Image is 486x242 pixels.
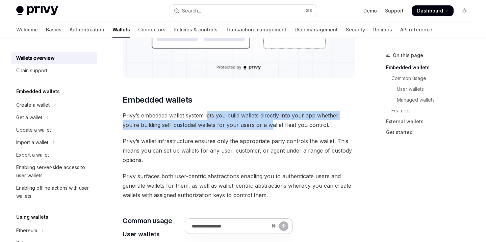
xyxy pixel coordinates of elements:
a: Embedded wallets [386,62,475,73]
a: API reference [400,22,432,38]
button: Toggle Create a wallet section [11,99,97,111]
a: Demo [363,7,377,14]
div: Chain support [16,66,47,75]
span: Dashboard [417,7,443,14]
a: Wallets [112,22,130,38]
div: Import a wallet [16,138,48,146]
div: Enabling server-side access to user wallets [16,163,93,180]
button: Toggle Ethereum section [11,224,97,237]
button: Open search [169,5,317,17]
button: Toggle Import a wallet section [11,136,97,149]
a: Authentication [70,22,104,38]
h5: Embedded wallets [16,87,60,96]
span: Embedded wallets [123,95,192,105]
a: Recipes [373,22,392,38]
a: Update a wallet [11,124,97,136]
a: Transaction management [226,22,286,38]
span: ⌘ K [306,8,313,14]
span: Privy’s wallet infrastructure ensures only the appropriate party controls the wallet. This means ... [123,136,355,165]
a: Policies & controls [174,22,218,38]
a: User management [295,22,338,38]
span: Common usage [123,216,172,225]
a: External wallets [386,116,475,127]
a: Basics [46,22,61,38]
span: Privy surfaces both user-centric abstractions enabling you to authenticate users and generate wal... [123,171,355,200]
div: Create a wallet [16,101,50,109]
a: Dashboard [412,5,454,16]
button: Send message [279,221,288,231]
button: Toggle dark mode [459,5,470,16]
a: Get started [386,127,475,138]
a: Export a wallet [11,149,97,161]
a: Managed wallets [386,95,475,105]
div: Get a wallet [16,113,42,122]
a: Features [386,105,475,116]
h5: Using wallets [16,213,48,221]
div: Search... [182,7,201,15]
button: Toggle Get a wallet section [11,111,97,124]
a: Security [346,22,365,38]
div: Wallets overview [16,54,54,62]
a: Enabling server-side access to user wallets [11,161,97,182]
div: Update a wallet [16,126,51,134]
img: light logo [16,6,58,16]
a: Wallets overview [11,52,97,64]
a: Welcome [16,22,38,38]
input: Ask a question... [192,219,268,234]
span: Privy’s embedded wallet system lets you build wallets directly into your app whether you’re build... [123,111,355,130]
div: Enabling offline actions with user wallets [16,184,93,200]
a: Support [385,7,404,14]
div: Export a wallet [16,151,49,159]
a: Connectors [138,22,165,38]
a: Enabling offline actions with user wallets [11,182,97,202]
span: On this page [393,51,423,59]
a: Common usage [386,73,475,84]
a: Chain support [11,64,97,77]
a: User wallets [386,84,475,95]
div: Ethereum [16,226,37,235]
